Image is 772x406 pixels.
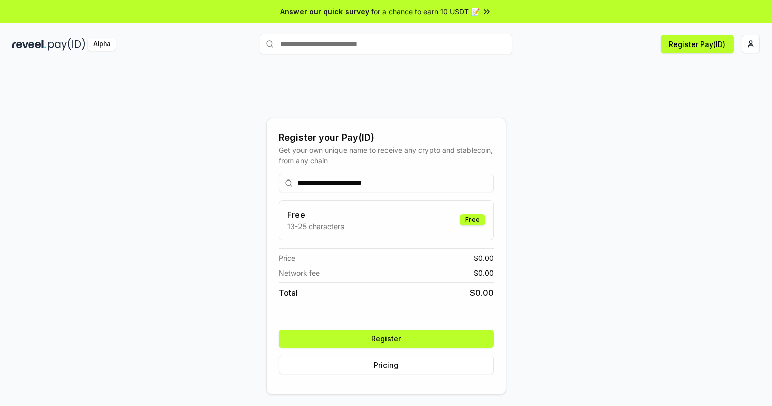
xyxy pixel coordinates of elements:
[474,267,494,278] span: $ 0.00
[279,130,494,145] div: Register your Pay(ID)
[48,38,85,51] img: pay_id
[88,38,116,51] div: Alpha
[661,35,734,53] button: Register Pay(ID)
[280,6,369,17] span: Answer our quick survey
[287,209,344,221] h3: Free
[279,267,320,278] span: Network fee
[460,214,485,225] div: Free
[279,253,295,263] span: Price
[12,38,46,51] img: reveel_dark
[279,287,298,299] span: Total
[279,330,494,348] button: Register
[279,145,494,166] div: Get your own unique name to receive any crypto and stablecoin, from any chain
[474,253,494,263] span: $ 0.00
[371,6,480,17] span: for a chance to earn 10 USDT 📝
[287,221,344,232] p: 13-25 characters
[470,287,494,299] span: $ 0.00
[279,356,494,374] button: Pricing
